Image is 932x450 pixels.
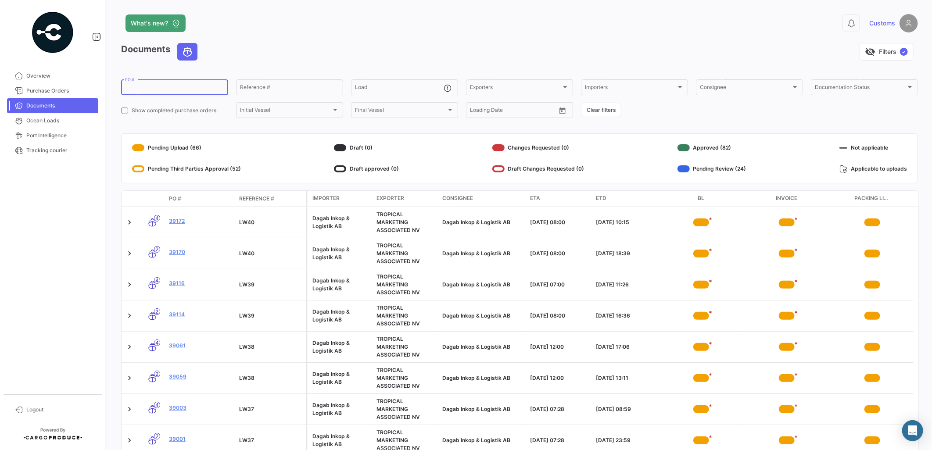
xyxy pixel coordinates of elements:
[530,194,540,202] span: ETA
[312,339,369,355] div: Dagab Inkop & Logistik AB
[154,402,160,408] span: 4
[169,342,232,350] a: 39061
[125,374,134,382] a: Expand/Collapse Row
[125,311,134,320] a: Expand/Collapse Row
[439,191,527,207] datatable-header-cell: Consignee
[376,304,435,328] div: TROPICAL MARKETING ASSOCIATED NV
[442,406,510,412] span: Dagab Inkop & Logistik AB
[236,191,306,206] datatable-header-cell: Reference #
[596,281,655,289] div: [DATE] 11:26
[132,107,216,114] span: Show completed purchase orders
[334,162,399,176] div: Draft approved (0)
[592,191,658,207] datatable-header-cell: ETD
[530,312,589,320] div: [DATE] 08:00
[7,113,98,128] a: Ocean Loads
[585,86,676,92] span: Importers
[312,214,369,230] div: Dagab Inkop & Logistik AB
[125,405,134,414] a: Expand/Collapse Row
[169,279,232,287] a: 39116
[530,405,589,413] div: [DATE] 07:28
[530,374,589,382] div: [DATE] 12:00
[26,117,95,125] span: Ocean Loads
[442,375,510,381] span: Dagab Inkop & Logistik AB
[239,374,302,382] div: LW38
[31,11,75,54] img: powered-by.png
[7,83,98,98] a: Purchase Orders
[698,194,704,203] span: BL
[240,108,331,114] span: Initial Vessel
[902,420,923,441] div: Abrir Intercom Messenger
[376,273,435,296] div: TROPICAL MARKETING ASSOCIATED NV
[442,194,473,202] span: Consignee
[131,19,168,28] span: What's new?
[376,397,435,421] div: TROPICAL MARKETING ASSOCIATED NV
[839,162,907,176] div: Applicable to uploads
[7,143,98,158] a: Tracking courier
[125,436,134,445] a: Expand/Collapse Row
[376,335,435,359] div: TROPICAL MARKETING ASSOCIATED NV
[530,436,589,444] div: [DATE] 07:28
[125,280,134,289] a: Expand/Collapse Row
[312,432,369,448] div: Dagab Inkop & Logistik AB
[855,194,890,203] span: Packing List
[26,146,95,154] span: Tracking courier
[677,162,746,176] div: Pending Review (24)
[154,371,160,377] span: 2
[132,162,241,176] div: Pending Third Parties Approval (52)
[169,248,232,256] a: 39170
[154,246,160,253] span: 2
[376,366,435,390] div: TROPICAL MARKETING ASSOCIATED NV
[530,250,589,257] div: [DATE] 08:00
[154,277,160,284] span: 4
[7,128,98,143] a: Port Intelligence
[312,370,369,386] div: Dagab Inkop & Logistik AB
[596,194,606,202] span: ETD
[581,103,621,117] button: Clear filters
[442,219,510,225] span: Dagab Inkop & Logistik AB
[169,435,232,443] a: 39001
[470,86,561,92] span: Exporters
[26,87,95,95] span: Purchase Orders
[154,215,160,221] span: 4
[527,191,592,207] datatable-header-cell: ETA
[373,191,439,207] datatable-header-cell: Exporter
[154,339,160,346] span: 4
[442,437,510,443] span: Dagab Inkop & Logistik AB
[530,218,589,226] div: [DATE] 08:00
[596,250,655,257] div: [DATE] 18:39
[239,312,302,320] div: LW39
[470,108,482,114] input: From
[312,194,340,202] span: Importer
[442,281,510,288] span: Dagab Inkop & Logistik AB
[530,281,589,289] div: [DATE] 07:00
[169,404,232,412] a: 39003
[169,217,232,225] a: 39172
[859,43,914,61] button: visibility_offFilters✓
[596,218,655,226] div: [DATE] 10:15
[596,374,655,382] div: [DATE] 13:11
[307,191,373,207] datatable-header-cell: Importer
[839,141,907,155] div: Not applicable
[492,141,584,155] div: Changes Requested (0)
[239,405,302,413] div: LW37
[829,191,915,207] datatable-header-cell: Packing List
[492,162,584,176] div: Draft Changes Requested (0)
[169,195,181,203] span: PO #
[169,373,232,381] a: 39059
[239,218,302,226] div: LW40
[334,141,399,155] div: Draft (0)
[312,246,369,261] div: Dagab Inkop & Logistik AB
[125,14,186,32] button: What's new?
[355,108,446,114] span: Final Vessel
[596,405,655,413] div: [DATE] 08:59
[488,108,530,114] input: To
[312,277,369,293] div: Dagab Inkop & Logistik AB
[125,249,134,258] a: Expand/Collapse Row
[530,343,589,351] div: [DATE] 12:00
[376,242,435,265] div: TROPICAL MARKETING ASSOCIATED NV
[26,102,95,110] span: Documents
[178,43,197,60] button: Ocean
[442,312,510,319] span: Dagab Inkop & Logistik AB
[312,401,369,417] div: Dagab Inkop & Logistik AB
[139,195,165,202] datatable-header-cell: Transport mode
